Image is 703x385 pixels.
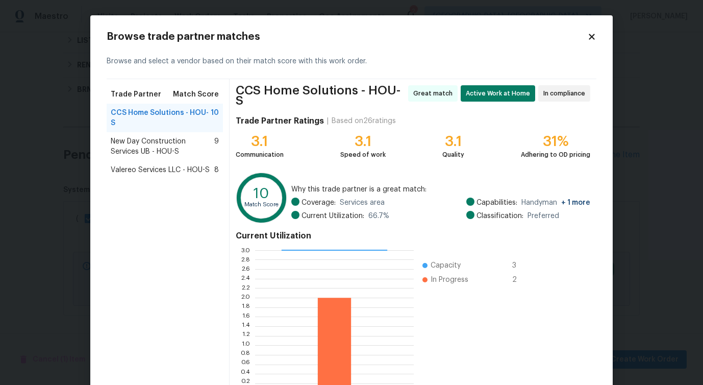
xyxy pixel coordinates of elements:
text: 3.0 [241,247,250,253]
span: In compliance [543,88,589,99]
div: 3.1 [236,136,284,147]
text: 1.8 [242,304,250,310]
div: 3.1 [340,136,386,147]
div: Speed of work [340,150,386,160]
h4: Trade Partner Ratings [236,116,324,126]
span: Valereo Services LLC - HOU-S [111,165,210,175]
div: 3.1 [442,136,464,147]
span: Active Work at Home [466,88,534,99]
text: Match Score [244,202,279,207]
div: Communication [236,150,284,160]
span: Coverage: [302,198,336,208]
text: 1.6 [242,314,250,320]
span: 3 [512,260,529,271]
div: Based on 26 ratings [332,116,396,126]
text: 2.8 [241,256,250,262]
span: 9 [214,136,219,157]
span: CCS Home Solutions - HOU-S [111,108,211,128]
span: + 1 more [561,199,590,206]
text: 10 [254,186,269,201]
text: 0.4 [240,371,250,377]
span: Trade Partner [111,89,161,100]
text: 2.6 [241,266,250,272]
text: 2.4 [241,276,250,282]
text: 1.0 [242,342,250,348]
span: Current Utilization: [302,211,364,221]
span: 66.7 % [368,211,389,221]
span: New Day Construction Services UB - HOU-S [111,136,214,157]
span: Handyman [521,198,590,208]
text: 2.2 [241,285,250,291]
div: Browse and select a vendor based on their match score with this work order. [107,44,596,79]
span: Capabilities: [476,198,517,208]
span: Services area [340,198,385,208]
text: 2.0 [241,295,250,301]
text: 0.8 [240,352,250,358]
span: 10 [211,108,219,128]
text: 1.4 [242,323,250,329]
h2: Browse trade partner matches [107,32,587,42]
span: Match Score [173,89,219,100]
div: Adhering to OD pricing [521,150,590,160]
span: 8 [214,165,219,175]
text: 0.6 [241,362,250,368]
h4: Current Utilization [236,231,590,241]
span: Great match [413,88,457,99]
span: Capacity [431,260,461,271]
text: 1.2 [242,333,250,339]
div: 31% [521,136,590,147]
span: In Progress [431,275,468,285]
span: 2 [512,275,529,285]
div: Quality [442,150,464,160]
div: | [324,116,332,126]
span: Preferred [528,211,559,221]
span: Why this trade partner is a great match: [291,184,590,195]
span: Classification: [476,211,523,221]
span: CCS Home Solutions - HOU-S [236,85,405,106]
